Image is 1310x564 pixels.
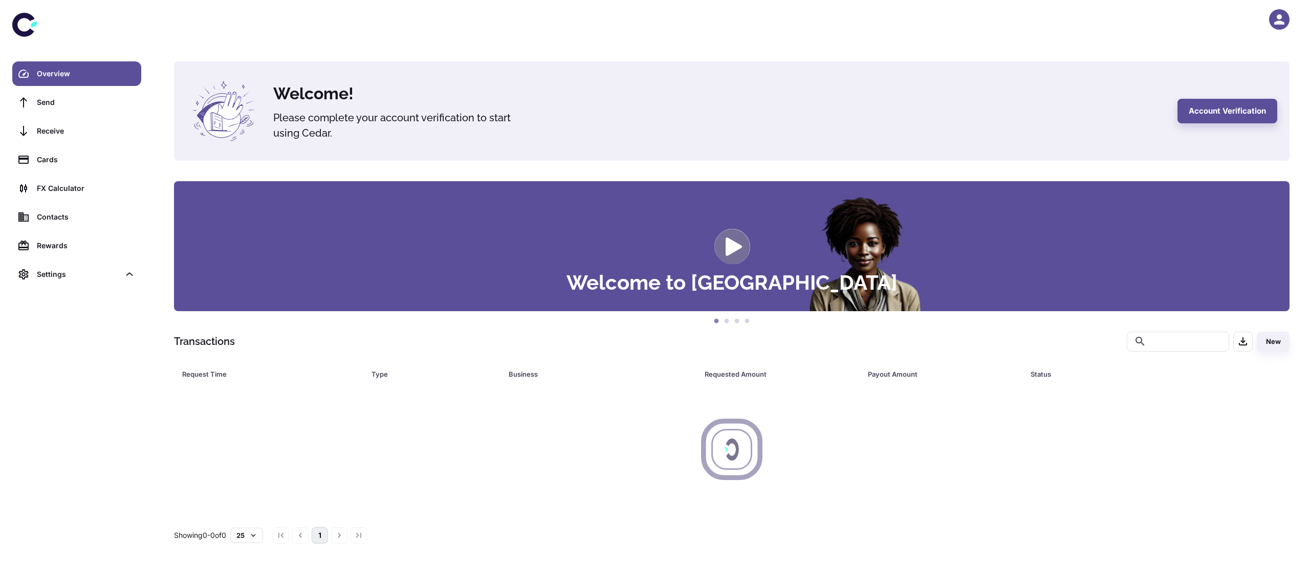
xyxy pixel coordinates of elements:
nav: pagination navigation [271,527,368,544]
div: Request Time [182,367,346,381]
h5: Please complete your account verification to start using Cedar. [273,110,529,141]
h4: Welcome! [273,81,1165,106]
a: Contacts [12,205,141,229]
a: Send [12,90,141,115]
div: Cards [37,154,135,165]
div: Settings [12,262,141,287]
div: Status [1031,367,1234,381]
a: Overview [12,61,141,86]
button: New [1257,332,1290,352]
div: Rewards [37,240,135,251]
div: Receive [37,125,135,137]
h1: Transactions [174,334,235,349]
a: Cards [12,147,141,172]
button: 2 [722,316,732,327]
button: 4 [742,316,752,327]
div: Send [37,97,135,108]
div: Type [372,367,483,381]
span: Request Time [182,367,359,381]
span: Payout Amount [868,367,1019,381]
button: Account Verification [1177,99,1277,123]
span: Requested Amount [705,367,856,381]
h3: Welcome to [GEOGRAPHIC_DATA] [566,272,898,293]
button: page 1 [312,527,328,544]
div: Contacts [37,211,135,223]
a: Rewards [12,233,141,258]
div: Settings [37,269,120,280]
div: Overview [37,68,135,79]
div: Requested Amount [705,367,842,381]
span: Status [1031,367,1247,381]
a: Receive [12,119,141,143]
button: 1 [711,316,722,327]
span: Type [372,367,496,381]
div: Payout Amount [868,367,1006,381]
a: FX Calculator [12,176,141,201]
button: 3 [732,316,742,327]
button: 25 [230,528,263,543]
div: FX Calculator [37,183,135,194]
p: Showing 0-0 of 0 [174,530,226,541]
